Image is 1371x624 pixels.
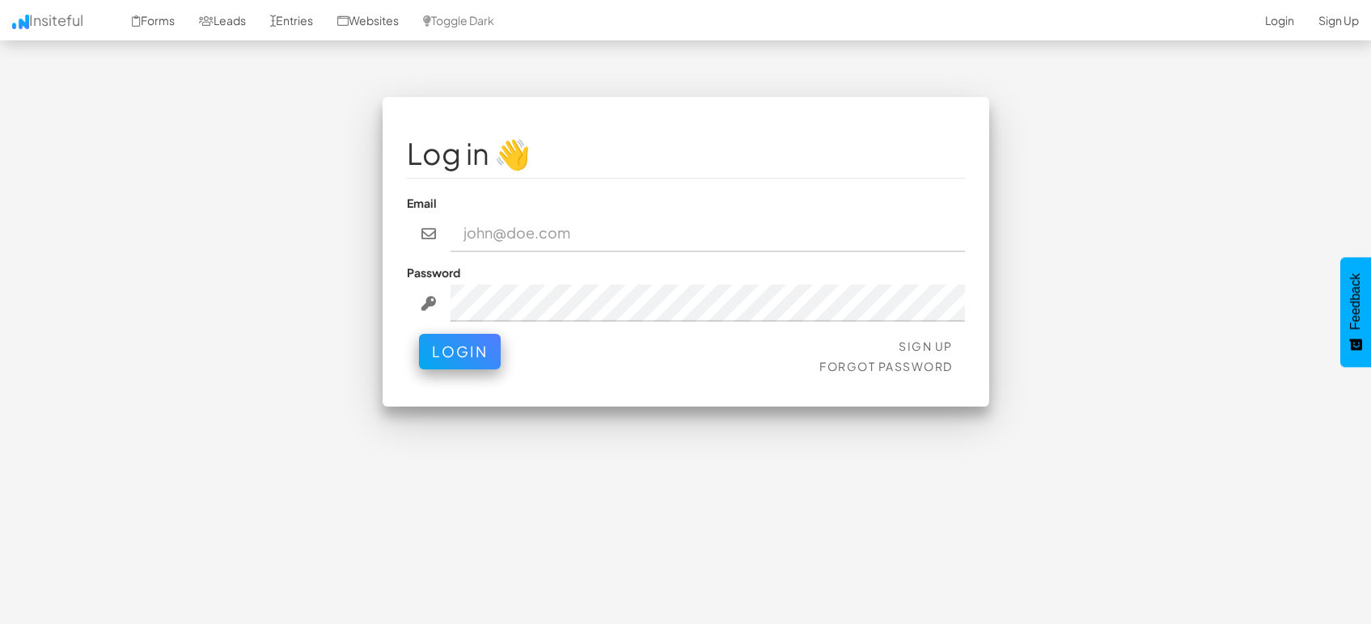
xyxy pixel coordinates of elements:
button: Login [419,334,501,369]
button: Feedback - Show survey [1340,257,1371,367]
a: Sign Up [899,339,953,353]
label: Password [407,264,460,280]
img: icon.png [12,15,29,29]
h1: Log in 👋 [407,137,965,170]
a: Forgot Password [819,359,953,373]
span: Feedback [1348,273,1363,330]
input: john@doe.com [451,215,965,252]
label: Email [407,195,437,211]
